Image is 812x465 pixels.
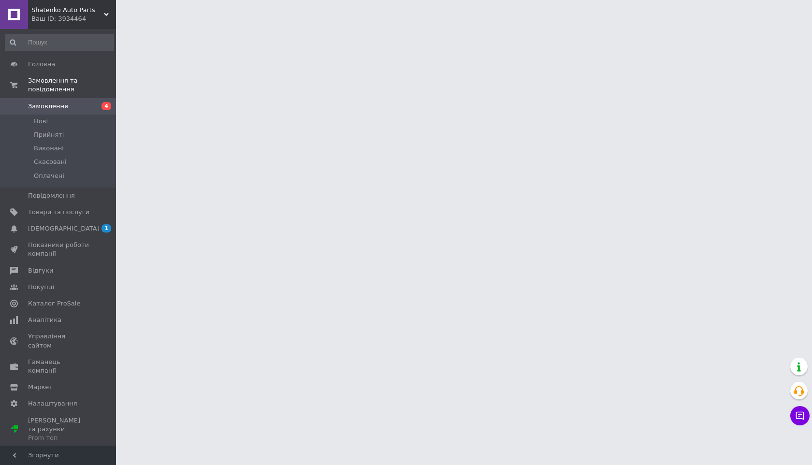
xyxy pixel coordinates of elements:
span: Прийняті [34,131,64,139]
span: Відгуки [28,266,53,275]
span: Показники роботи компанії [28,241,89,258]
span: Управління сайтом [28,332,89,349]
span: Замовлення та повідомлення [28,76,116,94]
span: Виконані [34,144,64,153]
span: Каталог ProSale [28,299,80,308]
span: Налаштування [28,399,77,408]
span: 4 [101,102,111,110]
div: Ваш ID: 3934464 [31,15,116,23]
input: Пошук [5,34,114,51]
span: Покупці [28,283,54,291]
span: 1 [101,224,111,232]
span: Товари та послуги [28,208,89,217]
span: [PERSON_NAME] та рахунки [28,416,89,443]
span: Головна [28,60,55,69]
button: Чат з покупцем [790,406,810,425]
span: Shatenko Auto Parts [31,6,104,15]
span: Замовлення [28,102,68,111]
span: Скасовані [34,158,67,166]
span: Гаманець компанії [28,358,89,375]
span: Аналітика [28,316,61,324]
span: Оплачені [34,172,64,180]
span: Маркет [28,383,53,392]
span: [DEMOGRAPHIC_DATA] [28,224,100,233]
span: Повідомлення [28,191,75,200]
div: Prom топ [28,434,89,442]
span: Нові [34,117,48,126]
